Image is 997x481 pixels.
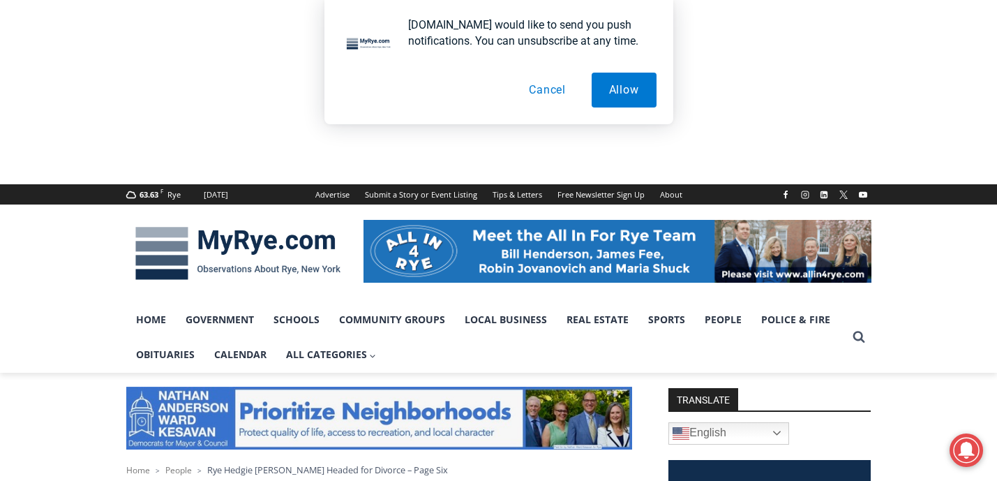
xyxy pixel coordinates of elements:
[140,189,158,200] span: 63.63
[673,425,689,442] img: en
[816,186,832,203] a: Linkedin
[363,220,871,283] img: All in for Rye
[695,302,751,337] a: People
[797,186,814,203] a: Instagram
[855,186,871,203] a: YouTube
[341,17,397,73] img: notification icon
[751,302,840,337] a: Police & Fire
[176,302,264,337] a: Government
[126,463,632,477] nav: Breadcrumbs
[126,302,846,373] nav: Primary Navigation
[550,184,652,205] a: Free Newsletter Sign Up
[329,302,455,337] a: Community Groups
[126,337,204,372] a: Obituaries
[126,302,176,337] a: Home
[308,184,357,205] a: Advertise
[286,347,377,362] span: All Categories
[207,464,448,476] span: Rye Hedgie [PERSON_NAME] Headed for Divorce – Page Six
[126,464,150,476] a: Home
[308,184,690,205] nav: Secondary Navigation
[167,188,181,201] div: Rye
[455,302,557,337] a: Local Business
[197,466,202,475] span: >
[357,184,485,205] a: Submit a Story or Event Listing
[777,186,794,203] a: Facebook
[485,184,550,205] a: Tips & Letters
[511,73,583,108] button: Cancel
[652,184,690,205] a: About
[264,302,329,337] a: Schools
[156,466,160,475] span: >
[126,217,350,290] img: MyRye.com
[165,464,192,476] a: People
[160,187,163,195] span: F
[204,188,228,201] div: [DATE]
[638,302,695,337] a: Sports
[668,388,738,410] strong: TRANSLATE
[846,325,871,350] button: View Search Form
[397,17,657,49] div: [DOMAIN_NAME] would like to send you push notifications. You can unsubscribe at any time.
[668,422,789,445] a: English
[204,337,276,372] a: Calendar
[592,73,657,108] button: Allow
[276,337,387,372] a: All Categories
[557,302,638,337] a: Real Estate
[835,186,852,203] a: X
